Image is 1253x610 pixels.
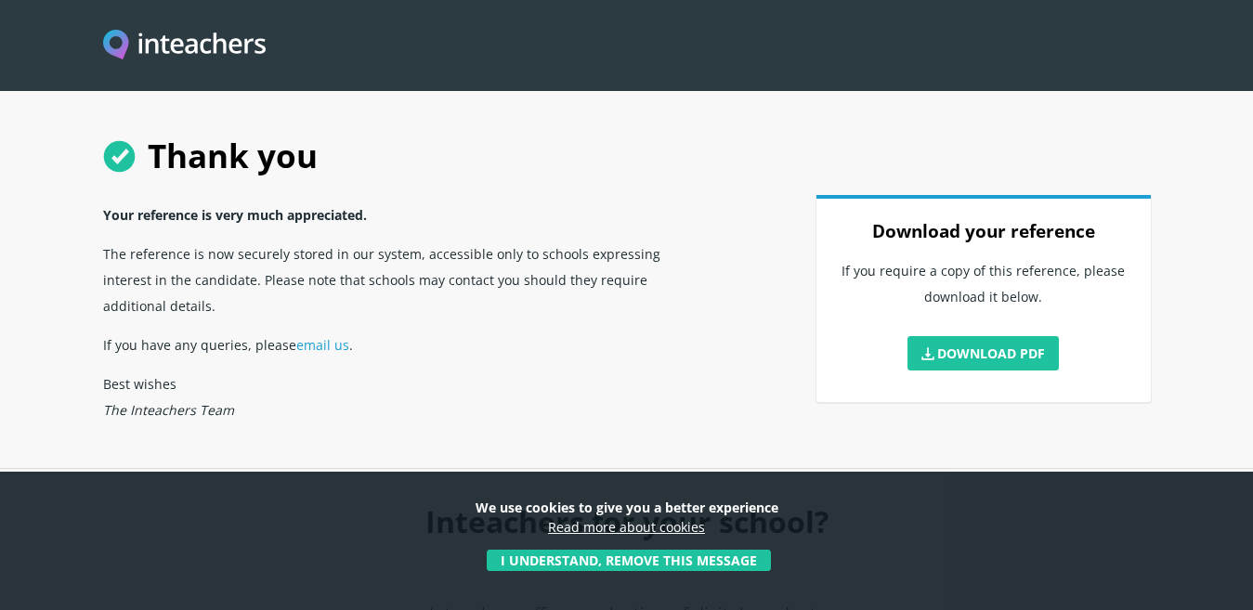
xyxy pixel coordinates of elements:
a: Visit this site's homepage [103,30,267,62]
p: If you require a copy of this reference, please download it below. [839,251,1129,329]
h1: Thank you [103,117,1151,195]
a: email us [296,336,349,354]
a: Read more about cookies [548,518,705,536]
h3: Download your reference [839,212,1129,251]
p: The reference is now securely stored in our system, accessible only to schools expressing interes... [103,234,705,325]
p: If you have any queries, please . [103,325,705,364]
p: Best wishes [103,364,705,429]
button: I understand, remove this message [487,550,771,571]
img: Inteachers [103,30,267,62]
em: The Inteachers Team [103,401,234,419]
a: Download PDF [907,336,1060,370]
strong: We use cookies to give you a better experience [476,499,778,516]
p: Your reference is very much appreciated. [103,195,705,234]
